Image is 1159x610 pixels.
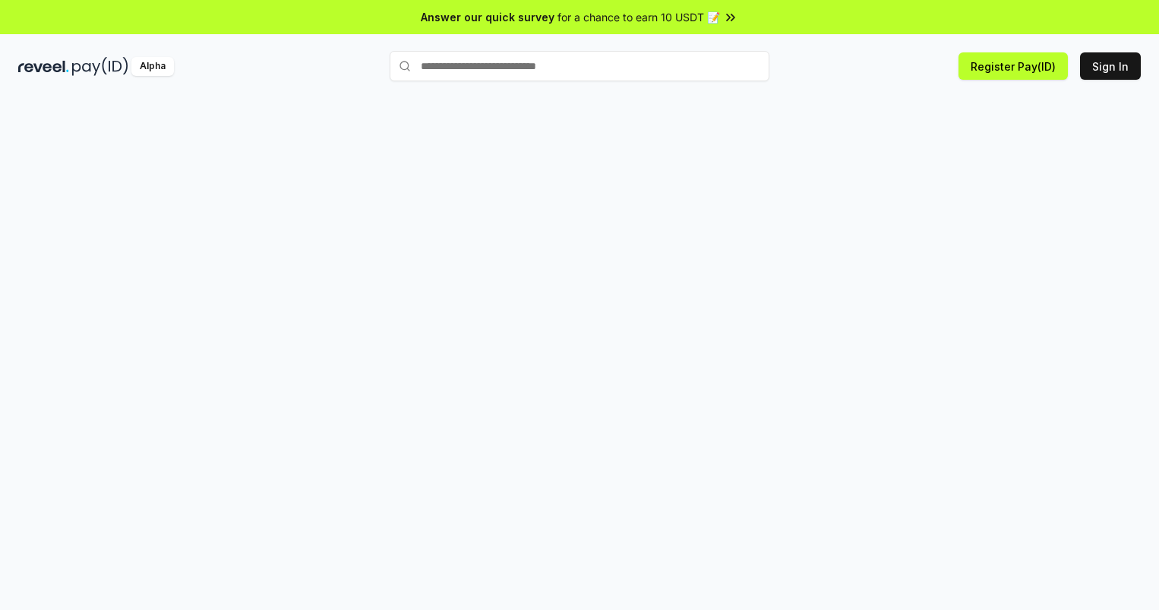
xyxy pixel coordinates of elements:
[1080,52,1141,80] button: Sign In
[72,57,128,76] img: pay_id
[958,52,1068,80] button: Register Pay(ID)
[557,9,720,25] span: for a chance to earn 10 USDT 📝
[131,57,174,76] div: Alpha
[18,57,69,76] img: reveel_dark
[421,9,554,25] span: Answer our quick survey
